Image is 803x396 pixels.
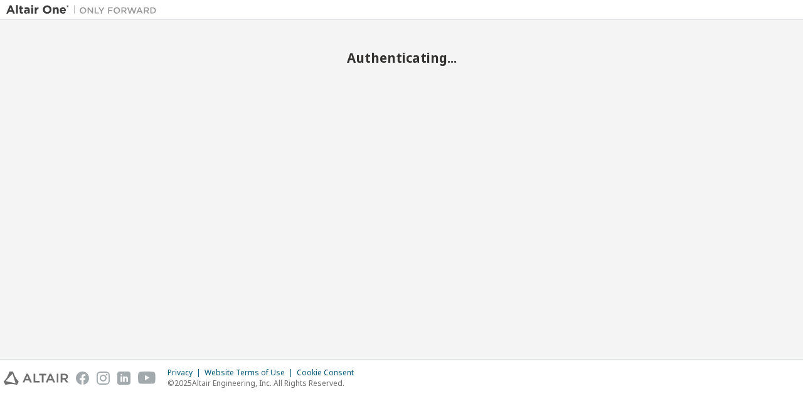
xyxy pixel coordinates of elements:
img: Altair One [6,4,163,16]
img: linkedin.svg [117,372,130,385]
p: © 2025 Altair Engineering, Inc. All Rights Reserved. [168,378,361,388]
img: instagram.svg [97,372,110,385]
img: youtube.svg [138,372,156,385]
img: altair_logo.svg [4,372,68,385]
h2: Authenticating... [6,50,797,66]
div: Privacy [168,368,205,378]
img: facebook.svg [76,372,89,385]
div: Cookie Consent [297,368,361,378]
div: Website Terms of Use [205,368,297,378]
